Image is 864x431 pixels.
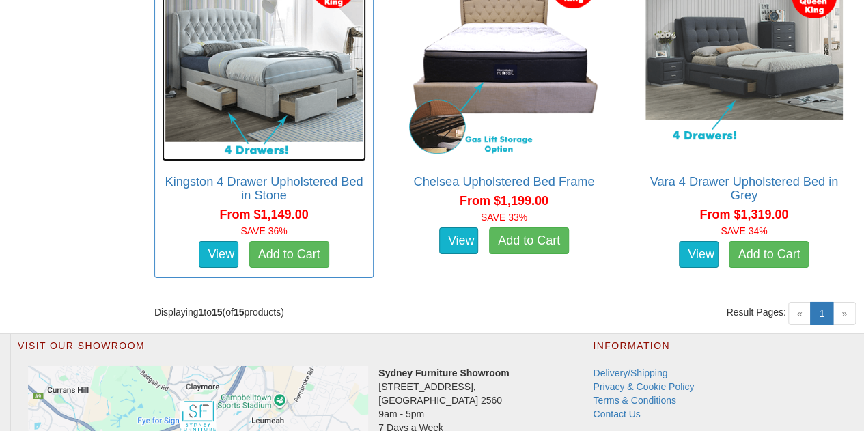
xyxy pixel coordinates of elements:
a: Delivery/Shipping [593,367,667,378]
font: SAVE 33% [481,212,527,223]
span: From $1,319.00 [699,208,788,221]
div: Displaying to (of products) [144,305,504,319]
span: » [833,302,856,325]
span: From $1,149.00 [219,208,308,221]
a: Add to Cart [729,241,809,268]
a: Vara 4 Drawer Upholstered Bed in Grey [650,175,838,202]
h2: Information [593,341,775,359]
strong: 15 [234,307,245,318]
a: Contact Us [593,408,640,419]
a: View [679,241,719,268]
strong: 15 [212,307,223,318]
h2: Visit Our Showroom [18,341,559,359]
a: Terms & Conditions [593,395,675,406]
span: « [788,302,811,325]
span: Result Pages: [726,305,785,319]
strong: 1 [198,307,204,318]
a: Privacy & Cookie Policy [593,381,694,392]
span: From $1,199.00 [460,194,548,208]
a: Add to Cart [489,227,569,255]
a: Kingston 4 Drawer Upholstered Bed in Stone [165,175,363,202]
a: 1 [810,302,833,325]
a: View [439,227,479,255]
a: Chelsea Upholstered Bed Frame [413,175,594,189]
font: SAVE 34% [721,225,767,236]
font: SAVE 36% [240,225,287,236]
a: Add to Cart [249,241,329,268]
strong: Sydney Furniture Showroom [378,367,509,378]
a: View [199,241,238,268]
